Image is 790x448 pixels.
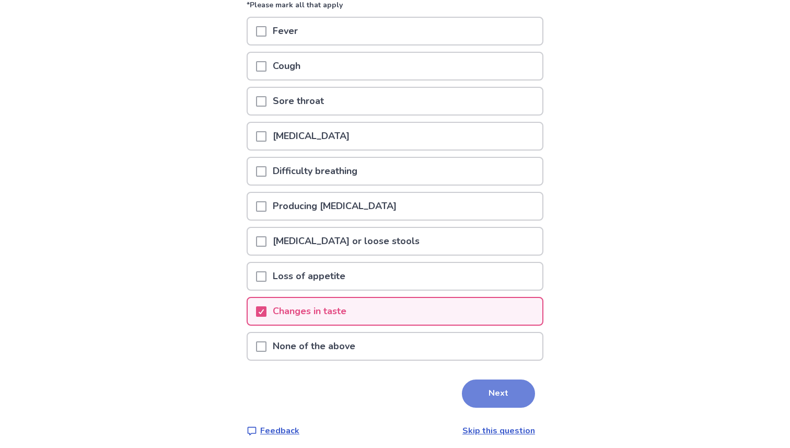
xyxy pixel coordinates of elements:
p: Sore throat [266,88,330,114]
p: Loss of appetite [266,263,352,290]
p: Cough [266,53,307,79]
p: Feedback [260,424,299,437]
p: [MEDICAL_DATA] [266,123,356,150]
p: [MEDICAL_DATA] or loose stools [266,228,426,255]
p: Difficulty breathing [266,158,364,185]
a: Feedback [247,424,299,437]
p: None of the above [266,333,362,360]
a: Skip this question [462,425,535,436]
p: Changes in taste [266,298,353,325]
p: Producing [MEDICAL_DATA] [266,193,403,220]
p: Fever [266,18,304,44]
button: Next [462,380,535,408]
